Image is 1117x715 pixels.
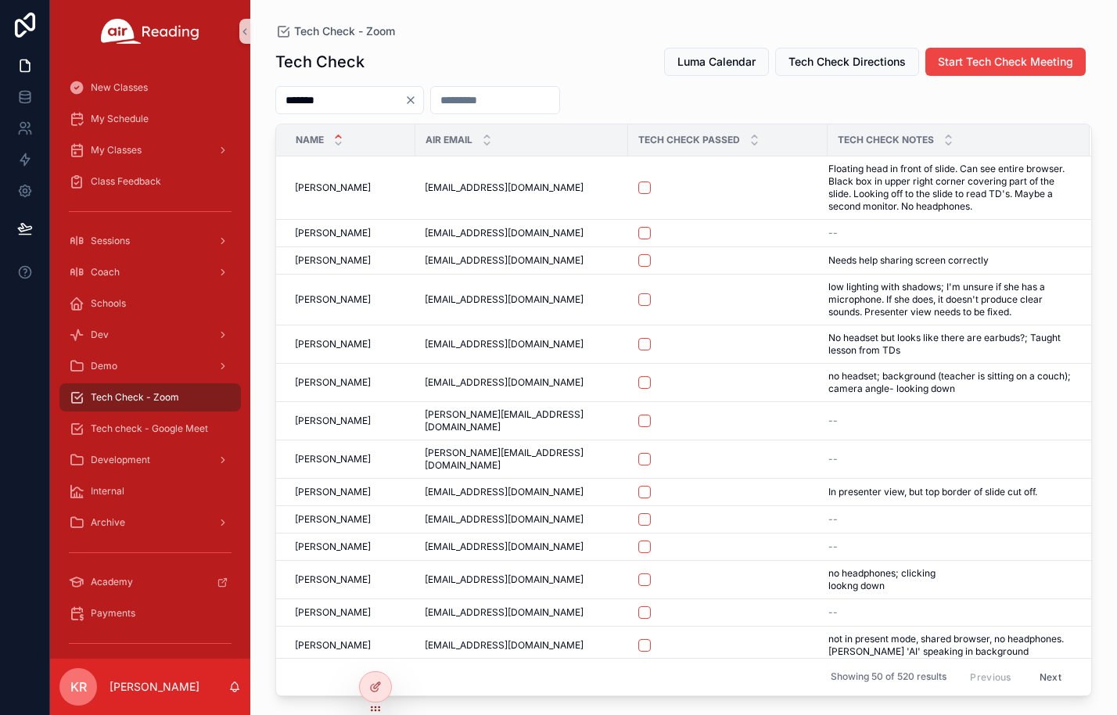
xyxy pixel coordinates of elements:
a: -- [828,453,1071,465]
a: [PERSON_NAME] [295,227,406,239]
a: [EMAIL_ADDRESS][DOMAIN_NAME] [425,639,619,652]
a: Academy [59,568,241,596]
span: no headset; background (teacher is sitting on a couch); camera angle- looking down [828,370,1071,395]
span: Schools [91,297,126,310]
a: Payments [59,599,241,627]
span: Name [296,134,324,146]
span: [EMAIL_ADDRESS][DOMAIN_NAME] [425,639,584,652]
span: [PERSON_NAME] [295,415,371,427]
span: Air Email [426,134,472,146]
span: Tech check - Google Meet [91,422,208,435]
a: No headset but looks like there are earbuds?; Taught lesson from TDs [828,332,1071,357]
a: Sessions [59,227,241,255]
img: App logo [101,19,199,44]
span: [PERSON_NAME] [295,227,371,239]
span: [PERSON_NAME] [295,453,371,465]
span: Development [91,454,150,466]
span: [PERSON_NAME] [295,181,371,194]
span: [EMAIL_ADDRESS][DOMAIN_NAME] [425,606,584,619]
span: Payments [91,607,135,620]
a: low lighting with shadows; I'm unsure if she has a microphone. If she does, it doesn't produce cl... [828,281,1071,318]
a: [EMAIL_ADDRESS][DOMAIN_NAME] [425,181,619,194]
a: Needs help sharing screen correctly [828,254,1071,267]
a: [PERSON_NAME] [295,338,406,350]
span: [EMAIL_ADDRESS][DOMAIN_NAME] [425,513,584,526]
a: [PERSON_NAME] [295,293,406,306]
span: Needs help sharing screen correctly [828,254,989,267]
span: Tech Check Notes [838,134,934,146]
a: [PERSON_NAME] [295,376,406,389]
button: Clear [404,94,423,106]
a: [PERSON_NAME] [295,606,406,619]
a: Development [59,446,241,474]
span: [PERSON_NAME] [295,541,371,553]
span: [PERSON_NAME] [295,573,371,586]
span: -- [828,606,838,619]
span: Start Tech Check Meeting [938,54,1073,70]
button: Next [1029,665,1072,689]
a: [EMAIL_ADDRESS][DOMAIN_NAME] [425,376,619,389]
a: -- [828,606,1071,619]
a: Dev [59,321,241,349]
span: [EMAIL_ADDRESS][DOMAIN_NAME] [425,376,584,389]
a: Floating head in front of slide. Can see entire browser. Black box in upper right corner covering... [828,163,1071,213]
a: [PERSON_NAME] [295,453,406,465]
span: Luma Calendar [677,54,756,70]
span: [PERSON_NAME] [295,376,371,389]
a: [PERSON_NAME] [295,254,406,267]
span: My Schedule [91,113,149,125]
span: [EMAIL_ADDRESS][DOMAIN_NAME] [425,293,584,306]
span: [EMAIL_ADDRESS][DOMAIN_NAME] [425,541,584,553]
a: [PERSON_NAME] [295,541,406,553]
a: [PERSON_NAME] [295,181,406,194]
a: [PERSON_NAME] [295,513,406,526]
span: My Classes [91,144,142,156]
a: Schools [59,289,241,318]
span: Class Feedback [91,175,161,188]
span: [PERSON_NAME] [295,338,371,350]
a: My Classes [59,136,241,164]
span: Tech Check Directions [788,54,906,70]
a: -- [828,415,1071,427]
a: My Schedule [59,105,241,133]
a: [EMAIL_ADDRESS][DOMAIN_NAME] [425,254,619,267]
button: Tech Check Directions [775,48,919,76]
a: not in present mode, shared browser, no headphones. [PERSON_NAME] 'AI' speaking in background [828,633,1071,658]
span: Tech Check - Zoom [91,391,179,404]
span: [EMAIL_ADDRESS][DOMAIN_NAME] [425,486,584,498]
span: -- [828,415,838,427]
span: [EMAIL_ADDRESS][DOMAIN_NAME] [425,181,584,194]
a: -- [828,227,1071,239]
a: [EMAIL_ADDRESS][DOMAIN_NAME] [425,338,619,350]
span: KR [70,677,87,696]
span: Sessions [91,235,130,247]
a: [EMAIL_ADDRESS][DOMAIN_NAME] [425,293,619,306]
span: Dev [91,329,109,341]
a: Coach [59,258,241,286]
a: Internal [59,477,241,505]
span: Tech Check Passed [638,134,740,146]
a: no headphones; clicking lookng down [828,567,1071,592]
a: In presenter view, but top border of slide cut off. [828,486,1071,498]
a: -- [828,541,1071,553]
a: New Classes [59,74,241,102]
a: Demo [59,352,241,380]
a: [EMAIL_ADDRESS][DOMAIN_NAME] [425,606,619,619]
a: [PERSON_NAME][EMAIL_ADDRESS][DOMAIN_NAME] [425,408,619,433]
span: -- [828,227,838,239]
span: [PERSON_NAME] [295,639,371,652]
a: [PERSON_NAME] [295,639,406,652]
button: Luma Calendar [664,48,769,76]
a: [EMAIL_ADDRESS][DOMAIN_NAME] [425,513,619,526]
span: -- [828,513,838,526]
a: -- [828,513,1071,526]
a: [EMAIL_ADDRESS][DOMAIN_NAME] [425,573,619,586]
h1: Tech Check [275,51,365,73]
span: [EMAIL_ADDRESS][DOMAIN_NAME] [425,254,584,267]
span: Academy [91,576,133,588]
a: [PERSON_NAME] [295,573,406,586]
a: [PERSON_NAME][EMAIL_ADDRESS][DOMAIN_NAME] [425,447,619,472]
